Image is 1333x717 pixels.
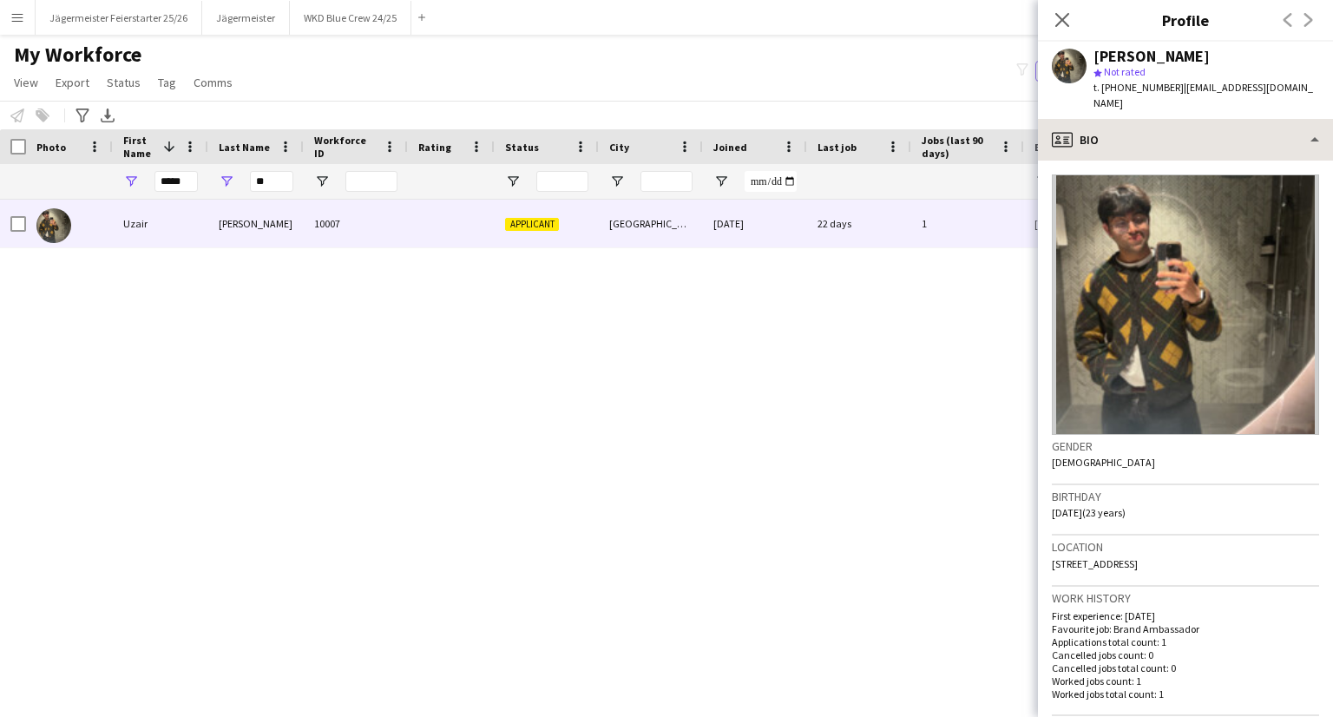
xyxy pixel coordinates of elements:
[1052,456,1155,469] span: [DEMOGRAPHIC_DATA]
[1052,438,1319,454] h3: Gender
[1052,674,1319,687] p: Worked jobs count: 1
[107,75,141,90] span: Status
[123,174,139,189] button: Open Filter Menu
[1034,141,1062,154] span: Email
[599,200,703,247] div: [GEOGRAPHIC_DATA]
[36,1,202,35] button: Jägermeister Feierstarter 25/26
[745,171,797,192] input: Joined Filter Input
[505,141,539,154] span: Status
[1052,635,1319,648] p: Applications total count: 1
[505,174,521,189] button: Open Filter Menu
[7,71,45,94] a: View
[1034,174,1050,189] button: Open Filter Menu
[536,171,588,192] input: Status Filter Input
[100,71,148,94] a: Status
[158,75,176,90] span: Tag
[314,134,377,160] span: Workforce ID
[187,71,240,94] a: Comms
[1038,9,1333,31] h3: Profile
[1052,174,1319,435] img: Crew avatar or photo
[1052,590,1319,606] h3: Work history
[219,141,270,154] span: Last Name
[151,71,183,94] a: Tag
[14,75,38,90] span: View
[219,174,234,189] button: Open Filter Menu
[1093,49,1210,64] div: [PERSON_NAME]
[14,42,141,68] span: My Workforce
[97,105,118,126] app-action-btn: Export XLSX
[1052,489,1319,504] h3: Birthday
[154,171,198,192] input: First Name Filter Input
[640,171,693,192] input: City Filter Input
[36,208,71,243] img: Uzair Sarfaraz
[250,171,293,192] input: Last Name Filter Input
[1104,65,1146,78] span: Not rated
[113,200,208,247] div: Uzair
[72,105,93,126] app-action-btn: Advanced filters
[1052,661,1319,674] p: Cancelled jobs total count: 0
[208,200,304,247] div: [PERSON_NAME]
[314,174,330,189] button: Open Filter Menu
[703,200,807,247] div: [DATE]
[713,141,747,154] span: Joined
[609,174,625,189] button: Open Filter Menu
[807,200,911,247] div: 22 days
[1052,506,1126,519] span: [DATE] (23 years)
[1093,81,1313,109] span: | [EMAIL_ADDRESS][DOMAIN_NAME]
[194,75,233,90] span: Comms
[418,141,451,154] span: Rating
[818,141,857,154] span: Last job
[304,200,408,247] div: 10007
[1052,609,1319,622] p: First experience: [DATE]
[1035,61,1122,82] button: Everyone9,759
[290,1,411,35] button: WKD Blue Crew 24/25
[1052,648,1319,661] p: Cancelled jobs count: 0
[1093,81,1184,94] span: t. [PHONE_NUMBER]
[1052,557,1138,570] span: [STREET_ADDRESS]
[922,134,993,160] span: Jobs (last 90 days)
[49,71,96,94] a: Export
[202,1,290,35] button: Jägermeister
[1052,687,1319,701] p: Worked jobs total count: 1
[713,174,729,189] button: Open Filter Menu
[123,134,156,160] span: First Name
[345,171,397,192] input: Workforce ID Filter Input
[1052,539,1319,555] h3: Location
[911,200,1024,247] div: 1
[505,218,559,231] span: Applicant
[56,75,89,90] span: Export
[1052,622,1319,635] p: Favourite job: Brand Ambassador
[609,141,629,154] span: City
[1038,119,1333,161] div: Bio
[36,141,66,154] span: Photo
